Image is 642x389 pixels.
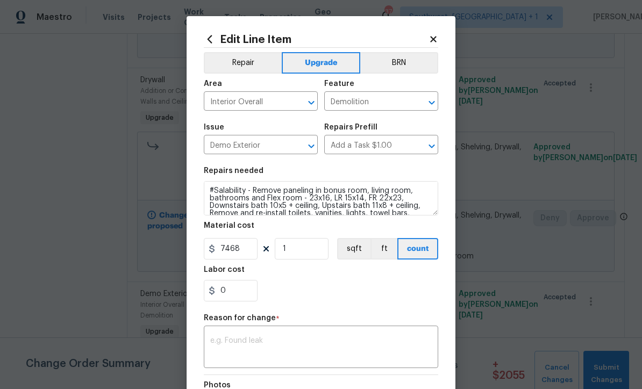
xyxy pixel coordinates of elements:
[282,52,361,74] button: Upgrade
[324,124,377,131] h5: Repairs Prefill
[397,238,438,260] button: count
[204,266,245,273] h5: Labor cost
[204,80,222,88] h5: Area
[360,52,438,74] button: BRN
[204,124,224,131] h5: Issue
[370,238,397,260] button: ft
[204,314,276,322] h5: Reason for change
[204,181,438,215] textarea: #Salability - Remove paneling in bonus room, living room, bathrooms and Flex room - 23x16, LR 15x...
[204,381,231,389] h5: Photos
[204,167,263,175] h5: Repairs needed
[204,33,429,45] h2: Edit Line Item
[424,139,439,154] button: Open
[304,95,319,110] button: Open
[424,95,439,110] button: Open
[204,52,282,74] button: Repair
[304,139,319,154] button: Open
[337,238,370,260] button: sqft
[204,222,254,229] h5: Material cost
[324,80,354,88] h5: Feature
